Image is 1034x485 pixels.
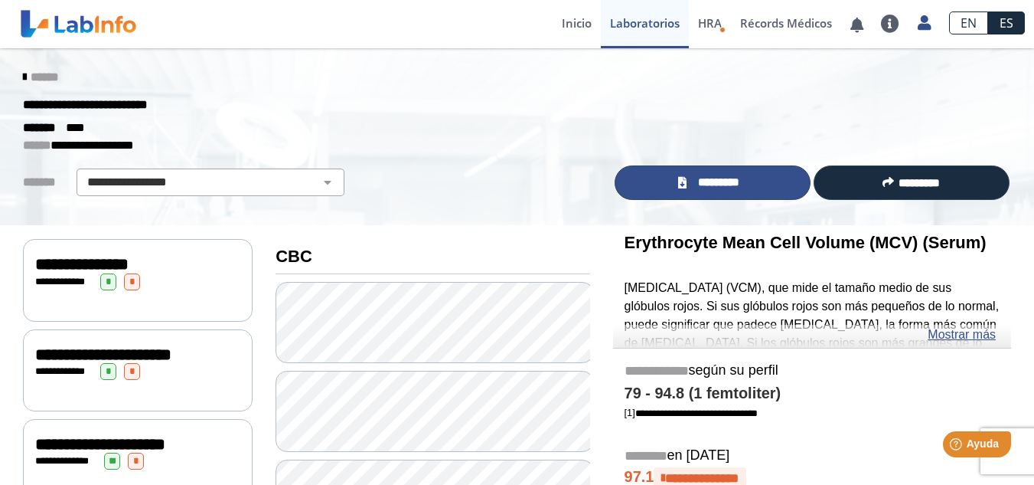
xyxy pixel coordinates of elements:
h4: 79 - 94.8 (1 femtoliter) [625,385,1000,403]
a: Mostrar más [928,326,996,344]
h5: según su perfil [625,362,1000,380]
span: HRA [698,15,722,31]
a: [1] [625,407,758,418]
p: [MEDICAL_DATA] (VCM), que mide el tamaño medio de sus glóbulos rojos. Si sus glóbulos rojos son m... [625,279,1000,389]
a: ES [988,11,1025,34]
iframe: Help widget launcher [898,425,1017,468]
b: CBC [276,247,312,266]
b: Erythrocyte Mean Cell Volume (MCV) (Serum) [625,233,987,252]
a: EN [949,11,988,34]
h5: en [DATE] [625,447,1000,465]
